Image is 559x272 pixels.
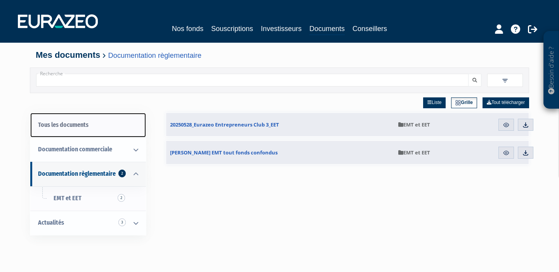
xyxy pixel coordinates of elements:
a: Documentation règlementaire [108,51,201,59]
a: Documents [309,23,345,35]
span: [PERSON_NAME] EMT tout fonds confondus [170,149,278,156]
p: Besoin d'aide ? [547,35,556,105]
span: EMT et EET [54,194,82,202]
span: 2 [118,194,125,202]
a: Documentation commerciale [30,137,146,162]
a: Investisseurs [261,23,302,34]
input: Recherche [36,74,469,87]
a: Grille [451,97,477,108]
a: Documentation règlementaire 2 [30,162,146,186]
img: filter.svg [502,77,509,84]
a: EMT et EET2 [30,186,146,211]
a: [PERSON_NAME] EMT tout fonds confondus [166,141,394,164]
img: download.svg [522,121,529,128]
a: Nos fonds [172,23,203,34]
span: 3 [118,218,126,226]
img: download.svg [522,149,529,156]
span: 20250528_Eurazeo Entrepreneurs Club 3_EET [170,121,279,128]
span: EMT et EET [398,149,430,156]
h4: Mes documents [36,50,523,60]
span: 2 [118,170,126,177]
a: Tout télécharger [483,97,529,108]
span: Documentation commerciale [38,146,112,153]
span: Actualités [38,219,64,226]
img: grid.svg [455,100,461,106]
a: 20250528_Eurazeo Entrepreneurs Club 3_EET [166,113,394,136]
img: eye.svg [503,149,510,156]
span: EMT et EET [398,121,430,128]
a: Actualités 3 [30,211,146,235]
a: Conseillers [352,23,387,34]
img: 1732889491-logotype_eurazeo_blanc_rvb.png [18,14,98,28]
a: Souscriptions [211,23,253,34]
img: eye.svg [503,121,510,128]
a: Tous les documents [30,113,146,137]
span: Documentation règlementaire [38,170,116,177]
a: Liste [423,97,446,108]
